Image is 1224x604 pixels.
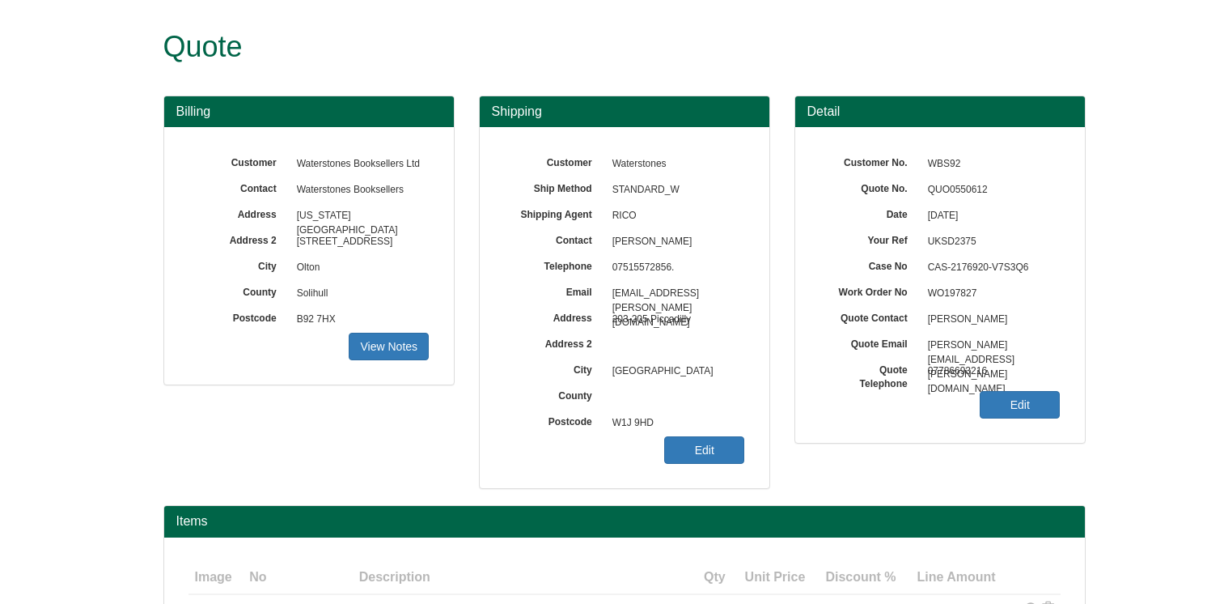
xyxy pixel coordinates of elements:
[820,229,920,248] label: Your Ref
[920,255,1061,281] span: CAS-2176920-V7S3Q6
[188,229,289,248] label: Address 2
[188,203,289,222] label: Address
[820,307,920,325] label: Quote Contact
[604,410,745,436] span: W1J 9HD
[920,307,1061,333] span: [PERSON_NAME]
[188,151,289,170] label: Customer
[920,151,1061,177] span: WBS92
[289,281,430,307] span: Solihull
[980,391,1060,419] a: Edit
[820,177,920,196] label: Quote No.
[811,562,902,594] th: Discount %
[289,203,430,229] span: [US_STATE][GEOGRAPHIC_DATA]
[694,562,731,594] th: Qty
[504,255,604,274] label: Telephone
[188,307,289,325] label: Postcode
[920,333,1061,359] span: [PERSON_NAME][EMAIL_ADDRESS][PERSON_NAME][DOMAIN_NAME]
[188,255,289,274] label: City
[349,333,429,360] a: View Notes
[920,177,1061,203] span: QUO0550612
[732,562,812,594] th: Unit Price
[504,151,604,170] label: Customer
[820,203,920,222] label: Date
[604,203,745,229] span: RICO
[289,255,430,281] span: Olton
[903,562,1002,594] th: Line Amount
[928,287,977,299] span: WO197827
[604,307,745,333] span: 203-205 Piccadilly
[604,255,745,281] span: 07515572856.
[289,229,430,255] span: [STREET_ADDRESS]
[176,104,442,119] h3: Billing
[163,31,1025,63] h1: Quote
[289,151,430,177] span: Waterstones Booksellers Ltd
[504,333,604,351] label: Address 2
[289,307,430,333] span: B92 7HX
[604,151,745,177] span: Waterstones
[492,104,757,119] h3: Shipping
[820,359,920,391] label: Quote Telephone
[243,562,352,594] th: No
[188,177,289,196] label: Contact
[604,229,745,255] span: [PERSON_NAME]
[920,203,1061,229] span: [DATE]
[188,281,289,300] label: County
[920,229,1061,255] span: UKSD2375
[504,229,604,248] label: Contact
[820,333,920,351] label: Quote Email
[820,281,920,300] label: Work Order No
[353,562,695,594] th: Description
[504,281,604,300] label: Email
[504,385,604,403] label: County
[920,359,1061,385] span: 07786693216
[176,514,1073,529] h2: Items
[604,177,745,203] span: STANDARD_W
[289,177,430,203] span: Waterstones Booksellers
[604,359,745,385] span: [GEOGRAPHIC_DATA]
[820,151,920,170] label: Customer No.
[504,307,604,325] label: Address
[820,255,920,274] label: Case No
[504,177,604,196] label: Ship Method
[504,359,604,377] label: City
[504,410,604,429] label: Postcode
[807,104,1073,119] h3: Detail
[664,436,744,464] a: Edit
[604,281,745,307] span: [EMAIL_ADDRESS][PERSON_NAME][DOMAIN_NAME]
[504,203,604,222] label: Shipping Agent
[188,562,244,594] th: Image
